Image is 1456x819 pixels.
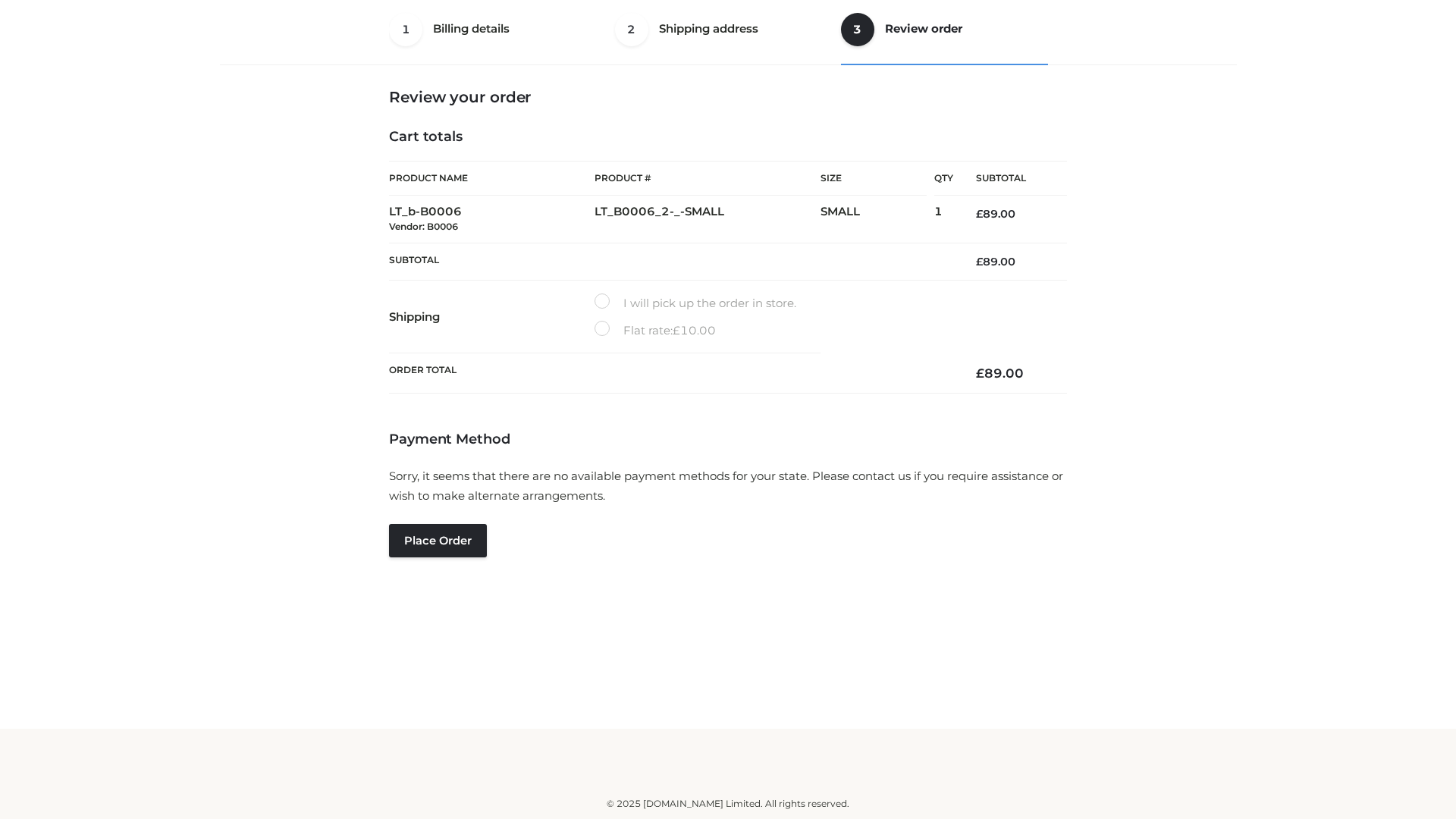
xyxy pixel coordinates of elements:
th: Subtotal [389,243,953,280]
h4: Payment Method [389,431,1067,448]
th: Size [821,162,927,196]
th: Order Total [389,353,953,394]
small: Vendor: B0006 [389,221,458,232]
label: Flat rate: [595,321,716,340]
span: £ [673,323,680,337]
td: LT_b-B0006 [389,196,595,243]
th: Product # [595,161,821,196]
th: Subtotal [953,162,1067,196]
th: Shipping [389,281,595,353]
label: I will pick up the order in store. [595,293,796,313]
td: 1 [934,196,953,243]
span: Sorry, it seems that there are no available payment methods for your state. Please contact us if ... [389,469,1063,503]
span: £ [976,366,984,381]
button: Place order [389,524,487,557]
bdi: 89.00 [976,366,1024,381]
th: Product Name [389,161,595,196]
bdi: 89.00 [976,255,1015,268]
span: £ [976,255,983,268]
td: SMALL [821,196,934,243]
span: £ [976,207,983,221]
td: LT_B0006_2-_-SMALL [595,196,821,243]
h4: Cart totals [389,129,1067,146]
div: © 2025 [DOMAIN_NAME] Limited. All rights reserved. [225,796,1231,811]
th: Qty [934,161,953,196]
bdi: 89.00 [976,207,1015,221]
bdi: 10.00 [673,323,716,337]
h3: Review your order [389,88,1067,106]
